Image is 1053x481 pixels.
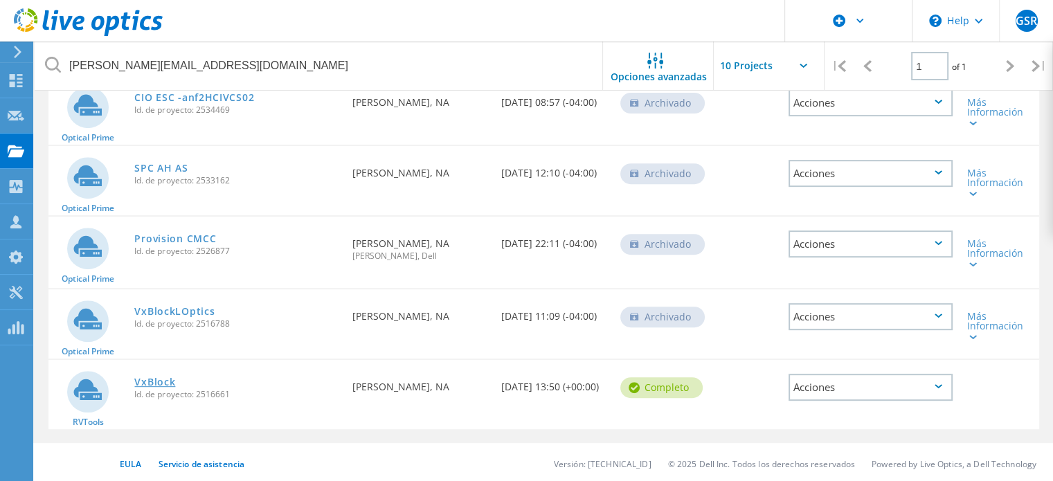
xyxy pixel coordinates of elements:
a: VxBlockLOptics [134,307,215,316]
div: Archivado [620,234,705,255]
span: [PERSON_NAME], Dell [352,252,487,260]
svg: \n [929,15,942,27]
div: Acciones [789,374,953,401]
div: [PERSON_NAME], NA [345,289,494,335]
a: VxBlock [134,377,175,387]
div: [PERSON_NAME], NA [345,217,494,274]
span: Optical Prime [62,275,114,283]
div: Más Información [966,239,1032,268]
a: Live Optics Dashboard [14,29,163,39]
div: Archivado [620,93,705,114]
a: Servicio de asistencia [158,458,244,470]
div: | [825,42,853,91]
li: © 2025 Dell Inc. Todos los derechos reservados [668,458,856,470]
div: Acciones [789,303,953,330]
span: GSR [1016,15,1037,26]
div: Más Información [966,311,1032,341]
div: [PERSON_NAME], NA [345,360,494,406]
span: RVTools [73,418,104,426]
span: of 1 [952,61,966,73]
span: Id. de proyecto: 2516788 [134,320,339,328]
span: Id. de proyecto: 2533162 [134,176,339,185]
a: EULA [120,458,141,470]
span: Opciones avanzadas [611,72,707,82]
div: Archivado [620,163,705,184]
a: CIO ESC -anf2HCIVCS02 [134,93,254,102]
div: [DATE] 12:10 (-04:00) [494,146,613,192]
div: [PERSON_NAME], NA [345,146,494,192]
div: [DATE] 13:50 (+00:00) [494,360,613,406]
span: Id. de proyecto: 2534469 [134,106,339,114]
div: Acciones [789,89,953,116]
div: completo [620,377,703,398]
li: Versión: [TECHNICAL_ID] [554,458,651,470]
div: | [1025,42,1053,91]
div: [PERSON_NAME], NA [345,75,494,121]
span: Optical Prime [62,204,114,212]
div: [DATE] 11:09 (-04:00) [494,289,613,335]
span: Id. de proyecto: 2526877 [134,247,339,255]
div: Acciones [789,160,953,187]
a: SPC AH AS [134,163,188,173]
div: [DATE] 08:57 (-04:00) [494,75,613,121]
div: Más Información [966,168,1032,197]
span: Optical Prime [62,347,114,356]
div: Archivado [620,307,705,327]
input: Buscar proyectos por nombre, propietario, ID, empresa, etc. [35,42,604,90]
div: Acciones [789,230,953,257]
li: Powered by Live Optics, a Dell Technology [872,458,1036,470]
span: Optical Prime [62,134,114,142]
a: Provision CMCC [134,234,216,244]
span: Id. de proyecto: 2516661 [134,390,339,399]
div: [DATE] 22:11 (-04:00) [494,217,613,262]
div: Más Información [966,98,1032,127]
